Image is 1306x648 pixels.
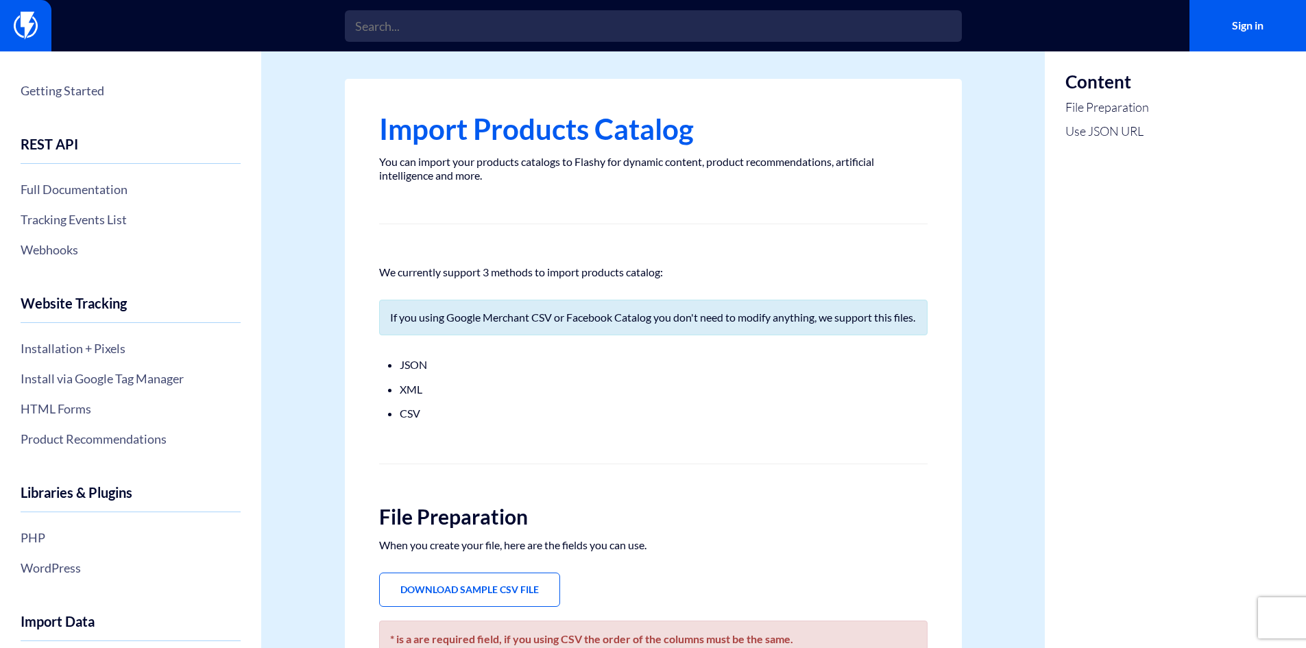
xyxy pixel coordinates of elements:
a: Use JSON URL [1065,123,1149,141]
a: Download Sample CSV File [379,573,560,607]
h1: Import Products Catalog [379,113,928,145]
a: File Preparation [1065,99,1149,117]
a: Webhooks [21,238,241,261]
a: WordPress [21,556,241,579]
p: You can import your products catalogs to Flashy for dynamic content, product recommendations, art... [379,155,928,182]
a: PHP [21,526,241,549]
a: Product Recommendations [21,427,241,451]
li: CSV [400,405,907,422]
a: Install via Google Tag Manager [21,367,241,390]
li: XML [400,381,907,398]
b: * is a are required field, if you using CSV the order of the columns must be the same. [390,632,793,645]
p: When you create your file, here are the fields you can use. [379,538,928,552]
a: HTML Forms [21,397,241,420]
li: JSON [400,356,907,374]
a: Tracking Events List [21,208,241,231]
input: Search... [345,10,962,42]
h3: Content [1065,72,1149,92]
p: We currently support 3 methods to import products catalog: [379,265,928,279]
h2: File Preparation [379,505,928,528]
h4: Libraries & Plugins [21,485,241,512]
p: If you using Google Merchant CSV or Facebook Catalog you don't need to modify anything, we suppor... [390,311,917,324]
h4: Import Data [21,614,241,641]
a: Installation + Pixels [21,337,241,360]
h4: REST API [21,136,241,164]
a: Full Documentation [21,178,241,201]
a: Getting Started [21,79,241,102]
h4: Website Tracking [21,296,241,323]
